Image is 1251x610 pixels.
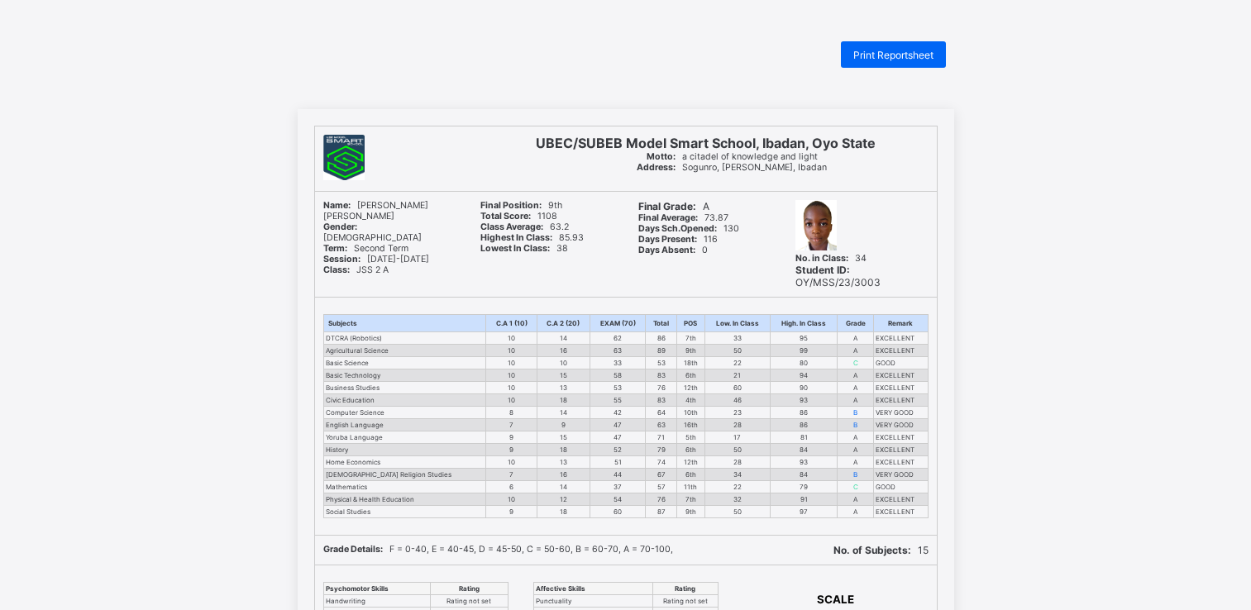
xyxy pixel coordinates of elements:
b: Days Absent: [638,245,695,255]
td: 9 [486,431,537,443]
td: B [838,418,874,431]
b: Days Sch.Opened: [638,223,717,234]
td: Yoruba Language [323,431,486,443]
td: Computer Science [323,406,486,418]
td: 52 [590,443,646,455]
b: Address: [637,162,676,173]
td: 5th [677,431,705,443]
td: 12th [677,455,705,468]
b: Final Position: [480,200,542,211]
th: Subjects [323,314,486,331]
b: Class Average: [480,222,543,232]
td: Home Economics [323,455,486,468]
td: 28 [704,418,770,431]
th: Affective Skills [533,582,652,594]
td: 7th [677,493,705,505]
span: JSS 2 A [323,264,389,275]
td: Agricultural Science [323,344,486,356]
td: 47 [590,431,646,443]
span: 0 [638,245,708,255]
td: 79 [646,443,677,455]
td: 6 [486,480,537,493]
td: 33 [704,331,770,344]
td: EXCELLENT [874,369,928,381]
b: Days Present: [638,234,697,245]
td: 12th [677,381,705,393]
td: EXCELLENT [874,455,928,468]
td: 10 [486,393,537,406]
b: Total Score: [480,211,531,222]
td: Social Studies [323,505,486,517]
td: 18 [537,505,590,517]
td: 28 [704,455,770,468]
td: A [838,505,874,517]
td: 76 [646,493,677,505]
th: Rating [652,582,718,594]
th: Remark [874,314,928,331]
td: Basic Technology [323,369,486,381]
td: 53 [646,356,677,369]
span: [DEMOGRAPHIC_DATA] [323,222,422,243]
td: 10 [486,381,537,393]
td: 76 [646,381,677,393]
td: A [838,393,874,406]
th: EXAM (70) [590,314,646,331]
td: 16 [537,468,590,480]
b: Term: [323,243,347,254]
th: POS [677,314,705,331]
td: 10 [486,356,537,369]
td: Basic Science [323,356,486,369]
td: 62 [590,331,646,344]
td: 37 [590,480,646,493]
td: 87 [646,505,677,517]
td: 15 [537,369,590,381]
td: 80 [770,356,838,369]
td: 54 [590,493,646,505]
td: 7 [486,468,537,480]
td: Handwriting [323,594,430,607]
td: 9 [486,505,537,517]
td: EXCELLENT [874,505,928,517]
span: A [638,200,709,212]
b: Lowest In Class: [480,243,550,254]
td: 58 [590,369,646,381]
td: Rating not set [652,594,718,607]
td: A [838,455,874,468]
td: A [838,443,874,455]
td: 6th [677,443,705,455]
td: VERY GOOD [874,418,928,431]
span: 116 [638,234,718,245]
td: 50 [704,344,770,356]
td: Business Studies [323,381,486,393]
td: 14 [537,406,590,418]
td: 63 [646,418,677,431]
td: 6th [677,369,705,381]
td: 17 [704,431,770,443]
td: 84 [770,443,838,455]
td: EXCELLENT [874,493,928,505]
b: No. in Class: [795,253,848,264]
td: 12 [537,493,590,505]
td: 9 [537,418,590,431]
td: 23 [704,406,770,418]
b: Class: [323,264,350,275]
span: 15 [833,544,929,556]
td: Rating not set [430,594,508,607]
b: No. of Subjects: [833,544,911,556]
td: 83 [646,369,677,381]
td: 22 [704,480,770,493]
span: 38 [480,243,568,254]
td: Mathematics [323,480,486,493]
td: 32 [704,493,770,505]
td: 71 [646,431,677,443]
td: A [838,431,874,443]
th: Total [646,314,677,331]
span: 73.87 [638,212,728,223]
span: OY/MSS/23/3003 [795,264,881,288]
td: B [838,468,874,480]
b: Final Average: [638,212,698,223]
td: 6th [677,468,705,480]
b: Motto: [647,151,676,162]
td: B [838,406,874,418]
td: 44 [590,468,646,480]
